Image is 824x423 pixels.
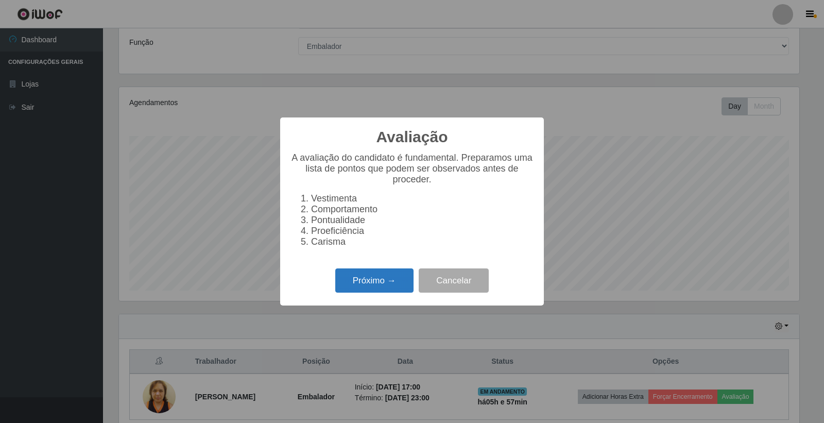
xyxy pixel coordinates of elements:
button: Cancelar [419,268,489,293]
p: A avaliação do candidato é fundamental. Preparamos uma lista de pontos que podem ser observados a... [290,153,534,185]
button: Próximo → [335,268,414,293]
li: Proeficiência [311,226,534,236]
li: Pontualidade [311,215,534,226]
li: Carisma [311,236,534,247]
li: Vestimenta [311,193,534,204]
h2: Avaliação [376,128,448,146]
li: Comportamento [311,204,534,215]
